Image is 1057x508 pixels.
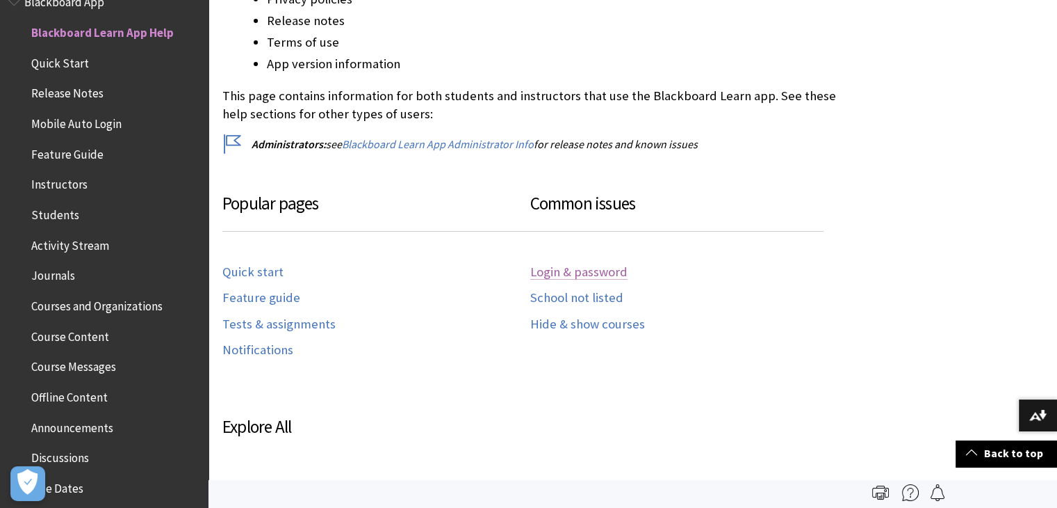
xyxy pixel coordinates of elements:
img: Print [872,484,889,501]
span: Students [31,203,79,222]
a: Back to top [956,440,1057,466]
span: Course Messages [31,356,116,374]
span: Discussions [31,446,89,465]
span: Administrators: [252,137,326,151]
a: Tests & assignments [222,317,336,333]
span: Feature Guide [31,143,104,161]
a: School not listed [530,290,623,306]
span: Release Notes [31,82,104,101]
button: Open Preferences [10,466,45,501]
p: see for release notes and known issues [222,136,837,152]
span: Activity Stream [31,234,109,253]
h3: Explore All [222,414,837,440]
span: Mobile Auto Login [31,112,122,131]
span: Courses and Organizations [31,294,163,313]
a: Hide & show courses [530,317,645,333]
li: Release notes [267,11,837,31]
li: Terms of use [267,33,837,52]
span: Blackboard Learn App Help [31,21,174,40]
a: Feature guide [222,290,300,306]
a: Notifications [222,342,293,358]
span: Due Dates [31,477,83,495]
a: Quick start [222,264,284,280]
h3: Popular pages [222,191,530,232]
span: Quick Start [31,51,89,70]
span: Course Content [31,325,109,344]
p: This page contains information for both students and instructors that use the Blackboard Learn ap... [222,87,837,123]
li: App version information [267,54,837,74]
span: Announcements [31,416,113,435]
img: More help [902,484,919,501]
span: Journals [31,264,75,283]
a: Blackboard Learn App Administrator Info [342,137,534,152]
h3: Common issues [530,191,824,232]
img: Follow this page [929,484,946,501]
span: Instructors [31,173,88,192]
span: Offline Content [31,386,108,404]
a: Login & password [530,264,628,280]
